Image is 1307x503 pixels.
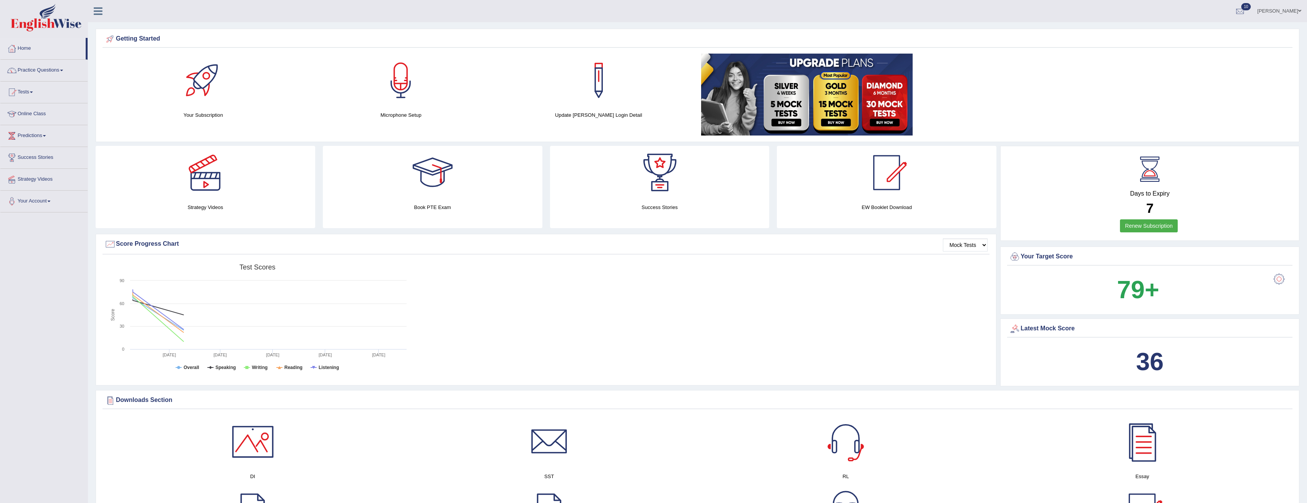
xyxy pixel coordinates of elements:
text: 0 [122,347,124,351]
h4: DI [108,472,397,480]
div: Downloads Section [104,395,1291,406]
h4: Essay [998,472,1287,480]
h4: RL [702,472,990,480]
tspan: Listening [319,365,339,370]
img: small5.jpg [701,54,913,136]
h4: Success Stories [550,203,770,211]
div: Latest Mock Score [1009,323,1291,335]
text: 90 [120,278,124,283]
a: Predictions [0,125,88,144]
tspan: Speaking [215,365,236,370]
h4: Your Subscription [108,111,298,119]
a: Tests [0,82,88,101]
tspan: [DATE] [319,353,332,357]
h4: EW Booklet Download [777,203,996,211]
h4: Strategy Videos [96,203,315,211]
tspan: Reading [285,365,303,370]
h4: Microphone Setup [306,111,496,119]
div: Getting Started [104,33,1291,45]
tspan: [DATE] [372,353,386,357]
tspan: Score [110,309,116,321]
a: Renew Subscription [1120,219,1178,232]
div: Score Progress Chart [104,238,988,250]
div: Your Target Score [1009,251,1291,263]
a: Practice Questions [0,60,88,79]
text: 60 [120,301,124,306]
b: 7 [1146,201,1153,216]
a: Home [0,38,86,57]
tspan: [DATE] [266,353,280,357]
tspan: Writing [252,365,267,370]
a: Strategy Videos [0,169,88,188]
h4: Update [PERSON_NAME] Login Detail [504,111,694,119]
span: 10 [1241,3,1251,10]
b: 79+ [1117,276,1159,304]
h4: SST [405,472,693,480]
text: 30 [120,324,124,328]
a: Your Account [0,191,88,210]
tspan: [DATE] [163,353,176,357]
tspan: Overall [184,365,199,370]
a: Online Class [0,103,88,122]
b: 36 [1136,348,1164,376]
h4: Days to Expiry [1009,190,1291,197]
tspan: Test scores [239,263,275,271]
h4: Book PTE Exam [323,203,542,211]
a: Success Stories [0,147,88,166]
tspan: [DATE] [213,353,227,357]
